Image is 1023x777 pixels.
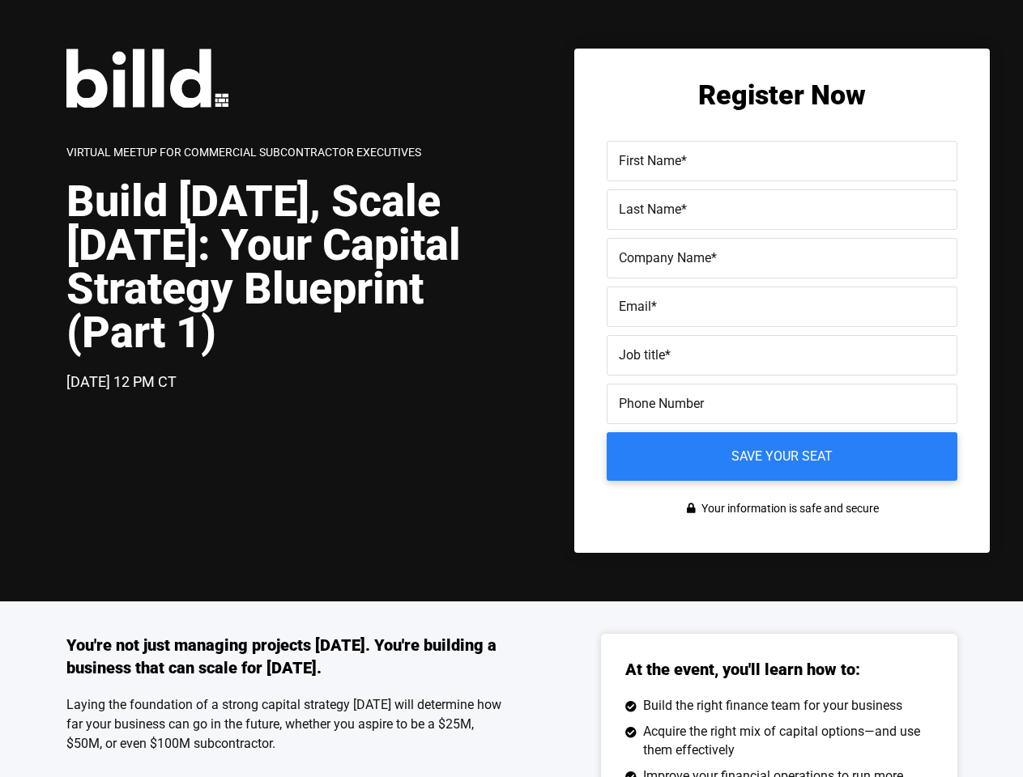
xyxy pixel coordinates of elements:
p: Laying the foundation of a strong capital strategy [DATE] will determine how far your business ca... [66,695,512,754]
h3: At the event, you'll learn how to: [625,658,860,681]
span: Build the right finance team for your business [639,697,902,715]
span: Job title [619,347,665,363]
h1: Build [DATE], Scale [DATE]: Your Capital Strategy Blueprint (Part 1) [66,180,512,355]
span: Company Name [619,250,711,265]
h2: Register Now [607,81,957,108]
span: Virtual Meetup for Commercial Subcontractor Executives [66,146,421,159]
input: Save your seat [607,432,957,481]
h3: You're not just managing projects [DATE]. You're building a business that can scale for [DATE]. [66,634,512,679]
span: First Name [619,153,681,168]
span: Phone Number [619,396,704,411]
span: Acquire the right mix of capital options—and use them effectively [639,723,933,759]
span: Last Name [619,202,681,217]
span: Email [619,299,651,314]
span: Your information is safe and secure [697,497,879,520]
span: [DATE] 12 PM CT [66,373,177,390]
